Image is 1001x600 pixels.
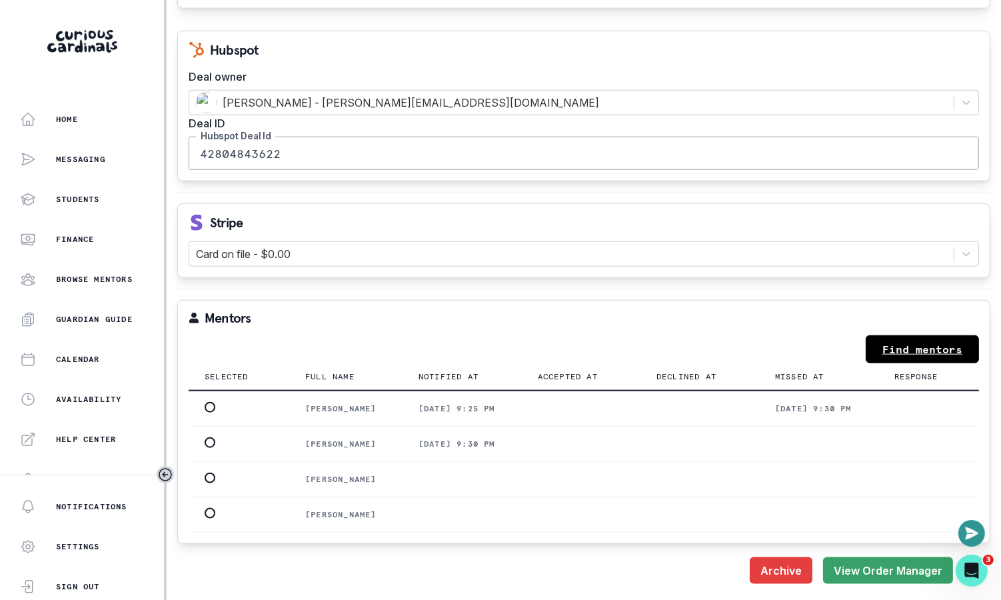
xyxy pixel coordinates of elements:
img: Curious Cardinals Logo [47,30,117,53]
p: Mentors [205,311,251,325]
p: [DATE] 9:25 pm [419,403,506,414]
p: Settings [56,541,100,552]
p: Curriculum Library [56,474,155,485]
button: Open or close messaging widget [958,520,985,547]
iframe: Intercom live chat [956,555,988,587]
label: Deal owner [189,69,971,85]
p: Sign Out [56,581,100,592]
p: Calendar [56,354,100,365]
p: [DATE] 9:30 pm [419,439,506,449]
a: Find mentors [866,335,979,363]
p: Notifications [56,501,127,512]
p: [PERSON_NAME] [305,474,387,485]
p: Selected [205,371,249,382]
button: View Order Manager [823,557,953,584]
p: Response [894,371,938,382]
p: Help Center [56,434,116,445]
button: Toggle sidebar [157,466,174,483]
p: Missed at [775,371,824,382]
p: [PERSON_NAME] [305,509,387,520]
p: Home [56,114,78,125]
p: [PERSON_NAME] [305,403,387,414]
p: Messaging [56,154,105,165]
p: Finance [56,234,94,245]
button: Archive [750,557,812,584]
p: Guardian Guide [56,314,133,325]
p: Stripe [210,216,243,229]
div: [PERSON_NAME] - [PERSON_NAME][EMAIL_ADDRESS][DOMAIN_NAME] [196,92,947,113]
p: Availability [56,394,121,405]
p: Declined at [656,371,716,382]
p: Hubspot [210,43,258,57]
p: [DATE] 9:30 pm [775,403,862,414]
p: [PERSON_NAME] [305,439,387,449]
span: 3 [983,555,994,565]
p: Students [56,194,100,205]
label: Deal ID [189,115,971,131]
p: Browse Mentors [56,274,133,285]
p: Full name [305,371,355,382]
p: Accepted at [538,371,598,382]
p: Notified at [419,371,479,382]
